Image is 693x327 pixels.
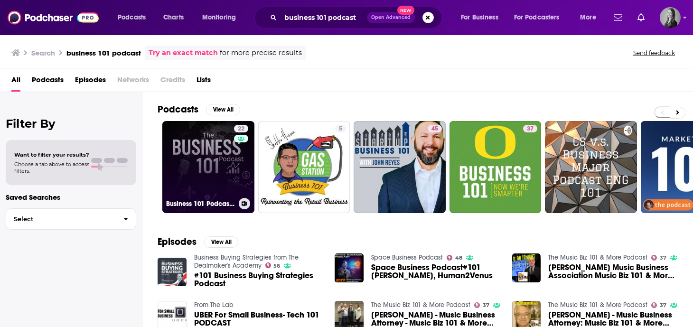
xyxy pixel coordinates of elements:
img: Space Business Podcast#101 Guillermo Söhnlein, Human2Venus [335,253,364,282]
a: Space Business Podcast#101 Guillermo Söhnlein, Human2Venus [371,263,501,280]
a: 37 [651,255,666,261]
a: Show notifications dropdown [634,9,648,26]
a: Try an exact match [149,47,218,58]
button: open menu [111,10,158,25]
a: PodcastsView All [158,103,240,115]
span: [PERSON_NAME] Music Business Association Music Biz 101 & More Podcast [548,263,678,280]
a: EpisodesView All [158,236,238,248]
span: for more precise results [220,47,302,58]
button: open menu [196,10,248,25]
span: Choose a tab above to access filters. [14,161,89,174]
span: 45 [431,124,438,134]
span: Select [6,216,116,222]
h3: Search [31,48,55,57]
a: All [11,72,20,92]
a: 37 [651,302,666,308]
span: 5 [339,124,342,134]
span: Charts [163,11,184,24]
a: 22Business 101 Podcast | Finance and Growth Mastery [162,121,254,213]
a: 37 [523,125,537,132]
a: 37 [450,121,542,213]
span: Credits [160,72,185,92]
button: Show profile menu [660,7,681,28]
a: UBER For Small Business- Tech 101 PODCAST [194,311,324,327]
h2: Filter By [6,117,136,131]
span: Want to filter your results? [14,151,89,158]
span: Logged in as katieTBG [660,7,681,28]
span: Podcasts [118,11,146,24]
span: 37 [527,124,534,134]
span: 37 [483,303,489,308]
h3: business 101 podcast [66,48,141,57]
span: 56 [273,264,280,268]
a: #101 Business Buying Strategies Podcast [194,271,324,288]
a: The Music Biz 101 & More Podcast [548,253,647,262]
a: Lists [197,72,211,92]
span: For Podcasters [514,11,560,24]
a: Charts [157,10,189,25]
a: From The Lab [194,301,234,309]
a: Podcasts [32,72,64,92]
a: 56 [265,262,281,268]
button: Send feedback [630,49,678,57]
span: Open Advanced [371,15,411,20]
span: 37 [660,303,666,308]
button: Open AdvancedNew [367,12,415,23]
img: User Profile [660,7,681,28]
p: Saved Searches [6,193,136,202]
h2: Episodes [158,236,197,248]
a: 45 [428,125,442,132]
button: Select [6,208,136,230]
a: Show notifications dropdown [610,9,626,26]
img: Podchaser - Follow, Share and Rate Podcasts [8,9,99,27]
a: The Music Biz 101 & More Podcast [548,301,647,309]
input: Search podcasts, credits, & more... [281,10,367,25]
a: 5 [258,121,350,213]
a: James Donio Music Business Association Music Biz 101 & More Podcast [548,263,678,280]
span: [PERSON_NAME] - Music Business Attorney: Music Biz 101 & More Podcast [548,311,678,327]
span: 37 [660,256,666,260]
span: 22 [238,124,244,134]
a: Judy Tint - Music Business Attorney - Music Biz 101 & More Podcast [371,311,501,327]
span: New [397,6,414,15]
span: For Business [461,11,498,24]
span: [PERSON_NAME] - Music Business Attorney - Music Biz 101 & More Podcast [371,311,501,327]
div: Search podcasts, credits, & more... [263,7,451,28]
a: Space Business Podcast [371,253,443,262]
button: open menu [508,10,573,25]
span: 48 [455,256,462,260]
a: The Music Biz 101 & More Podcast [371,301,470,309]
span: Space Business Podcast#101 [PERSON_NAME], Human2Venus [371,263,501,280]
button: open menu [573,10,608,25]
button: View All [206,104,240,115]
a: George Gilbert - Music Business Attorney: Music Biz 101 & More Podcast [548,311,678,327]
a: 45 [354,121,446,213]
a: 5 [335,125,346,132]
a: Episodes [75,72,106,92]
a: 37 [474,302,489,308]
button: open menu [454,10,510,25]
span: Monitoring [202,11,236,24]
span: Networks [117,72,149,92]
a: 22 [234,125,248,132]
h3: Business 101 Podcast | Finance and Growth Mastery [166,200,235,208]
button: View All [204,236,238,248]
span: More [580,11,596,24]
a: Business Buying Strategies from The Dealmaker's Academy [194,253,299,270]
h2: Podcasts [158,103,198,115]
img: #101 Business Buying Strategies Podcast [158,258,187,287]
img: James Donio Music Business Association Music Biz 101 & More Podcast [512,253,541,282]
a: 48 [447,255,462,261]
